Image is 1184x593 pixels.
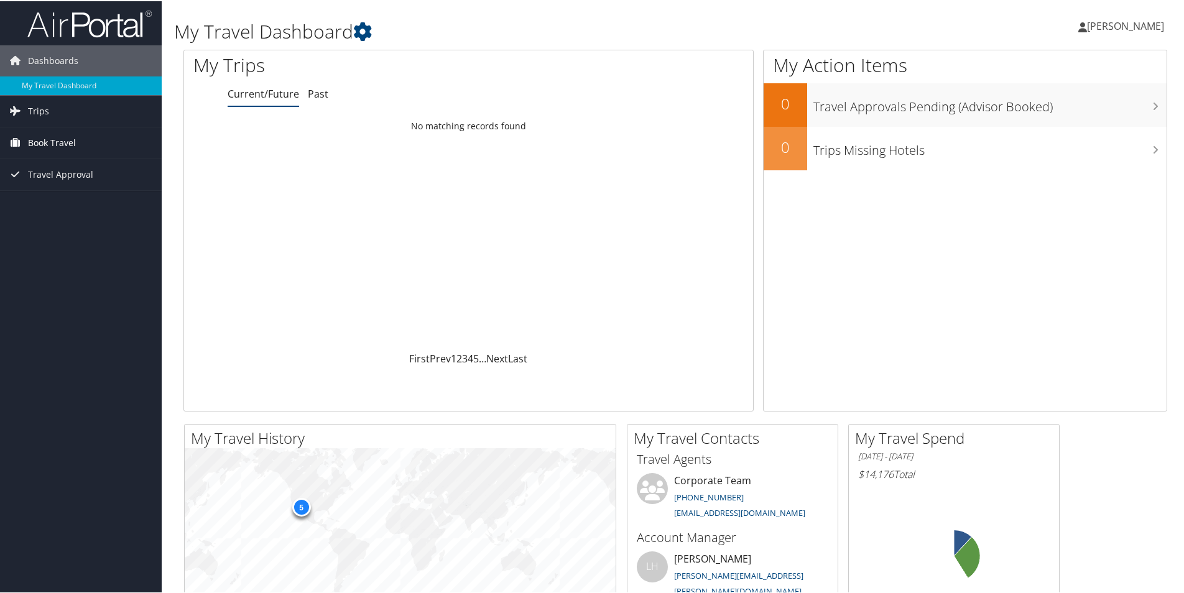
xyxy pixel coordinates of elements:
[631,472,835,523] li: Corporate Team
[409,351,430,364] a: First
[456,351,462,364] a: 2
[855,426,1059,448] h2: My Travel Spend
[193,51,507,77] h1: My Trips
[1078,6,1177,44] a: [PERSON_NAME]
[674,490,744,502] a: [PHONE_NUMBER]
[430,351,451,364] a: Prev
[28,158,93,189] span: Travel Approval
[308,86,328,99] a: Past
[764,136,807,157] h2: 0
[174,17,843,44] h1: My Travel Dashboard
[508,351,527,364] a: Last
[191,426,616,448] h2: My Travel History
[637,550,668,581] div: LH
[468,351,473,364] a: 4
[486,351,508,364] a: Next
[228,86,299,99] a: Current/Future
[28,94,49,126] span: Trips
[764,92,807,113] h2: 0
[292,496,310,515] div: 5
[634,426,838,448] h2: My Travel Contacts
[473,351,479,364] a: 5
[674,506,805,517] a: [EMAIL_ADDRESS][DOMAIN_NAME]
[451,351,456,364] a: 1
[28,126,76,157] span: Book Travel
[637,528,828,545] h3: Account Manager
[479,351,486,364] span: …
[764,126,1167,169] a: 0Trips Missing Hotels
[27,8,152,37] img: airportal-logo.png
[813,134,1167,158] h3: Trips Missing Hotels
[184,114,753,136] td: No matching records found
[764,51,1167,77] h1: My Action Items
[764,82,1167,126] a: 0Travel Approvals Pending (Advisor Booked)
[858,449,1050,461] h6: [DATE] - [DATE]
[858,466,1050,480] h6: Total
[813,91,1167,114] h3: Travel Approvals Pending (Advisor Booked)
[28,44,78,75] span: Dashboards
[858,466,894,480] span: $14,176
[1087,18,1164,32] span: [PERSON_NAME]
[637,449,828,467] h3: Travel Agents
[462,351,468,364] a: 3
